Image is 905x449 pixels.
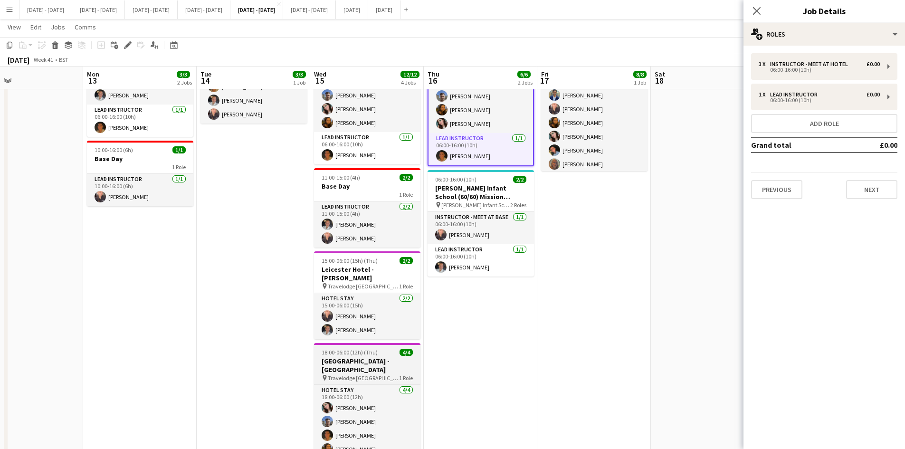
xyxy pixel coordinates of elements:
[71,21,100,33] a: Comms
[72,0,125,19] button: [DATE] - [DATE]
[428,244,534,277] app-card-role: Lead Instructor1/106:00-16:00 (10h)[PERSON_NAME]
[428,184,534,201] h3: [PERSON_NAME] Infant School (60/60) Mission Possible
[759,91,770,98] div: 1 x
[751,114,897,133] button: Add role
[200,70,211,78] span: Tue
[743,23,905,46] div: Roles
[759,61,770,67] div: 3 x
[314,132,420,164] app-card-role: Lead Instructor1/106:00-16:00 (10h)[PERSON_NAME]
[86,75,99,86] span: 13
[867,61,880,67] div: £0.00
[87,70,99,78] span: Mon
[336,0,368,19] button: [DATE]
[540,75,549,86] span: 17
[541,30,648,171] app-job-card: 06:00-16:00 (10h)8/8[GEOGRAPHIC_DATA] (240) Hub [GEOGRAPHIC_DATA]3 RolesInstructor - Meet at Base...
[751,180,802,199] button: Previous
[230,0,283,19] button: [DATE] - [DATE]
[19,0,72,19] button: [DATE] - [DATE]
[513,176,526,183] span: 2/2
[428,170,534,277] app-job-card: 06:00-16:00 (10h)2/2[PERSON_NAME] Infant School (60/60) Mission Possible [PERSON_NAME] Infant Sch...
[759,67,880,72] div: 06:00-16:00 (10h)
[125,0,178,19] button: [DATE] - [DATE]
[177,71,190,78] span: 3/3
[314,72,420,132] app-card-role: Instructor - Meet at Base3/306:00-16:00 (10h)[PERSON_NAME][PERSON_NAME][PERSON_NAME]
[322,257,378,264] span: 15:00-06:00 (15h) (Thu)
[429,73,533,133] app-card-role: Instructor - Meet at Hotel3/306:00-16:00 (10h)[PERSON_NAME][PERSON_NAME][PERSON_NAME]
[846,180,897,199] button: Next
[655,70,665,78] span: Sat
[47,21,69,33] a: Jobs
[95,146,133,153] span: 10:00-16:00 (6h)
[751,137,852,153] td: Grand total
[328,374,399,382] span: Travelodge [GEOGRAPHIC_DATA] EM Airport [GEOGRAPHIC_DATA] M1
[400,349,413,356] span: 4/4
[8,55,29,65] div: [DATE]
[313,75,326,86] span: 15
[172,146,186,153] span: 1/1
[75,23,96,31] span: Comms
[328,283,399,290] span: Travelodge [GEOGRAPHIC_DATA]
[172,163,186,171] span: 1 Role
[314,265,420,282] h3: Leicester Hotel - [PERSON_NAME]
[314,182,420,191] h3: Base Day
[59,56,68,63] div: BST
[510,201,526,209] span: 2 Roles
[293,71,306,78] span: 3/3
[293,79,305,86] div: 1 Job
[30,23,41,31] span: Edit
[178,0,230,19] button: [DATE] - [DATE]
[441,201,510,209] span: [PERSON_NAME] Infant School
[283,0,336,19] button: [DATE] - [DATE]
[428,212,534,244] app-card-role: Instructor - Meet at Base1/106:00-16:00 (10h)[PERSON_NAME]
[634,79,646,86] div: 1 Job
[314,70,326,78] span: Wed
[87,174,193,206] app-card-role: Lead Instructor1/110:00-16:00 (6h)[PERSON_NAME]
[517,71,531,78] span: 6/6
[770,61,852,67] div: Instructor - Meet at Hotel
[429,133,533,165] app-card-role: Lead Instructor1/106:00-16:00 (10h)[PERSON_NAME]
[314,168,420,248] app-job-card: 11:00-15:00 (4h)2/2Base Day1 RoleLead Instructor2/211:00-15:00 (4h)[PERSON_NAME][PERSON_NAME]
[428,30,534,166] app-job-card: 06:00-16:00 (10h)4/4[GEOGRAPHIC_DATA] (130) Hub [GEOGRAPHIC_DATA]2 RolesInstructor - Meet at Hote...
[541,70,549,78] span: Fri
[87,105,193,137] app-card-role: Lead Instructor1/106:00-16:00 (10h)[PERSON_NAME]
[435,176,476,183] span: 06:00-16:00 (10h)
[867,91,880,98] div: £0.00
[322,349,378,356] span: 18:00-06:00 (12h) (Thu)
[852,137,897,153] td: £0.00
[759,98,880,103] div: 06:00-16:00 (10h)
[368,0,400,19] button: [DATE]
[314,251,420,339] app-job-card: 15:00-06:00 (15h) (Thu)2/2Leicester Hotel - [PERSON_NAME] Travelodge [GEOGRAPHIC_DATA]1 RoleHotel...
[400,174,413,181] span: 2/2
[87,154,193,163] h3: Base Day
[177,79,192,86] div: 2 Jobs
[653,75,665,86] span: 18
[401,79,419,86] div: 4 Jobs
[199,75,211,86] span: 14
[633,71,647,78] span: 8/8
[770,91,821,98] div: Lead Instructor
[51,23,65,31] span: Jobs
[314,201,420,248] app-card-role: Lead Instructor2/211:00-15:00 (4h)[PERSON_NAME][PERSON_NAME]
[399,283,413,290] span: 1 Role
[87,141,193,206] app-job-card: 10:00-16:00 (6h)1/1Base Day1 RoleLead Instructor1/110:00-16:00 (6h)[PERSON_NAME]
[399,374,413,382] span: 1 Role
[8,23,21,31] span: View
[400,257,413,264] span: 2/2
[400,71,419,78] span: 12/12
[428,70,439,78] span: Thu
[4,21,25,33] a: View
[314,357,420,374] h3: [GEOGRAPHIC_DATA] - [GEOGRAPHIC_DATA]
[31,56,55,63] span: Week 41
[200,64,307,124] app-card-role: Lead Instructor3/310:00-16:00 (6h)[PERSON_NAME][PERSON_NAME][PERSON_NAME]
[426,75,439,86] span: 16
[322,174,360,181] span: 11:00-15:00 (4h)
[314,293,420,339] app-card-role: Hotel Stay2/215:00-06:00 (15h)[PERSON_NAME][PERSON_NAME]
[541,72,648,173] app-card-role: Instructor - Meet at Base6/606:00-16:00 (10h)[PERSON_NAME][PERSON_NAME][PERSON_NAME][PERSON_NAME]...
[314,30,420,164] app-job-card: 06:00-16:00 (10h)4/4[GEOGRAPHIC_DATA] (109/110) Hub (Split Day) [GEOGRAPHIC_DATA]2 RolesInstructo...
